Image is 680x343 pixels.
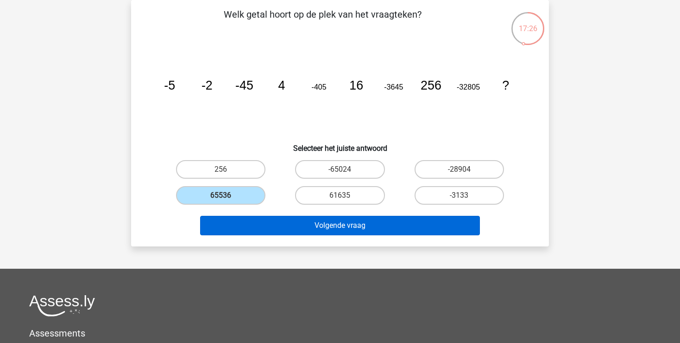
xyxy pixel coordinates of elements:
p: Welk getal hoort op de plek van het vraagteken? [146,7,499,35]
tspan: 256 [421,78,441,92]
label: -28904 [415,160,504,179]
label: 256 [176,160,265,179]
tspan: -3645 [384,83,403,91]
label: 65536 [176,186,265,205]
tspan: -32805 [457,83,480,91]
button: Volgende vraag [200,216,480,235]
tspan: 16 [349,78,363,92]
tspan: 4 [278,78,285,92]
tspan: ? [502,78,509,92]
tspan: -2 [201,78,213,92]
div: 17:26 [510,11,545,34]
img: Assessly logo [29,295,95,317]
label: -65024 [295,160,384,179]
tspan: -45 [235,78,253,92]
tspan: -405 [312,83,327,91]
label: 61635 [295,186,384,205]
h5: Assessments [29,328,651,339]
label: -3133 [415,186,504,205]
tspan: -5 [164,78,175,92]
h6: Selecteer het juiste antwoord [146,136,534,153]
